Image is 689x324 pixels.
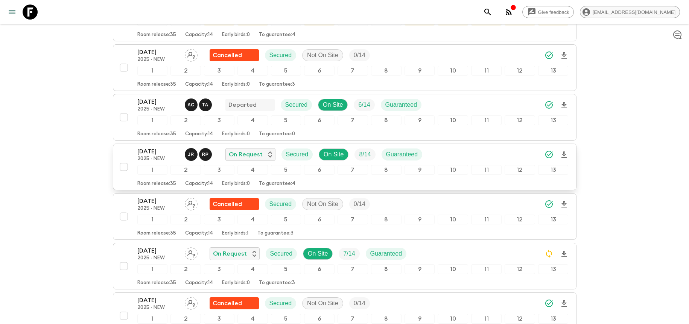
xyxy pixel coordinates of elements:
p: Secured [269,299,292,308]
div: 7 [338,215,368,224]
p: Cancelled [213,51,242,60]
p: Room release: 35 [137,82,176,88]
div: Trip Fill [349,297,370,309]
p: Secured [270,249,293,258]
div: 6 [304,115,335,125]
svg: Download Onboarding [560,101,569,110]
div: 5 [271,264,301,274]
p: Early birds: 0 [222,181,250,187]
div: 12 [505,264,535,274]
div: 13 [538,264,569,274]
div: 3 [204,165,234,175]
p: Capacity: 14 [185,82,213,88]
div: Not On Site [302,198,343,210]
span: Assign pack leader [185,299,198,305]
div: 12 [505,115,535,125]
button: [DATE]2025 - NEWAssign pack leaderFlash Pack cancellationSecuredNot On SiteTrip Fill1234567891011... [113,193,576,240]
div: 10 [438,264,468,274]
p: 0 / 14 [354,200,365,209]
div: 2 [170,314,201,324]
p: Not On Site [307,299,338,308]
svg: Download Onboarding [560,250,569,259]
div: 13 [538,215,569,224]
button: [DATE]2025 - NEWAssign pack leaderOn RequestSecuredOn SiteTrip FillGuaranteed12345678910111213Roo... [113,243,576,289]
div: 12 [505,314,535,324]
div: 4 [237,165,268,175]
div: 9 [405,165,435,175]
div: [EMAIL_ADDRESS][DOMAIN_NAME] [580,6,680,18]
svg: Sync Required - Changes detected [545,249,554,258]
div: 13 [538,314,569,324]
p: Guaranteed [370,249,402,258]
div: 5 [271,115,301,125]
p: Early birds: 0 [222,131,250,137]
div: 8 [371,165,402,175]
p: Secured [269,200,292,209]
p: To guarantee: 3 [259,82,295,88]
p: Secured [285,100,308,109]
span: [EMAIL_ADDRESS][DOMAIN_NAME] [589,9,680,15]
div: 8 [371,115,402,125]
div: 9 [405,215,435,224]
p: 6 / 14 [358,100,370,109]
div: 1 [137,314,168,324]
button: search adventures [480,5,495,20]
div: 6 [304,264,335,274]
div: Secured [265,297,297,309]
svg: Synced Successfully [545,299,554,308]
p: Room release: 35 [137,181,176,187]
p: Cancelled [213,200,242,209]
div: Not On Site [302,49,343,61]
div: 7 [338,165,368,175]
div: 7 [338,66,368,76]
svg: Synced Successfully [545,100,554,109]
div: 11 [471,215,502,224]
p: [DATE] [137,197,179,206]
div: Flash Pack cancellation [210,49,259,61]
p: Capacity: 14 [185,32,213,38]
div: 3 [204,314,234,324]
div: 8 [371,66,402,76]
p: Room release: 35 [137,32,176,38]
div: 2 [170,66,201,76]
p: To guarantee: 4 [259,32,295,38]
p: 2025 - NEW [137,106,179,112]
p: On Site [308,249,328,258]
div: 9 [405,115,435,125]
span: Give feedback [534,9,573,15]
div: 5 [271,66,301,76]
p: Not On Site [307,200,338,209]
div: Trip Fill [339,248,359,260]
div: Trip Fill [354,148,375,160]
div: 11 [471,115,502,125]
div: 4 [237,215,268,224]
div: 5 [271,165,301,175]
p: Departed [228,100,257,109]
button: JRRP [185,148,213,161]
p: Room release: 35 [137,131,176,137]
p: To guarantee: 3 [257,230,294,236]
div: Secured [281,99,312,111]
p: On Request [229,150,263,159]
div: On Site [303,248,333,260]
svg: Download Onboarding [560,200,569,209]
p: To guarantee: 0 [259,131,295,137]
button: [DATE]2025 - NEWAlvin Chin Chun Wei, Tiyon Anak JunaDepartedSecuredOn SiteTrip FillGuaranteed1234... [113,94,576,141]
div: 8 [371,264,402,274]
button: menu [5,5,20,20]
div: 11 [471,314,502,324]
p: Secured [286,150,309,159]
div: 9 [405,264,435,274]
p: Capacity: 14 [185,280,213,286]
div: 10 [438,215,468,224]
p: Capacity: 14 [185,131,213,137]
p: Guaranteed [385,100,417,109]
p: Not On Site [307,51,338,60]
svg: Download Onboarding [560,299,569,308]
p: On Site [323,100,343,109]
div: On Site [318,99,348,111]
p: Capacity: 14 [185,181,213,187]
span: Assign pack leader [185,51,198,57]
div: 7 [338,314,368,324]
div: 6 [304,314,335,324]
